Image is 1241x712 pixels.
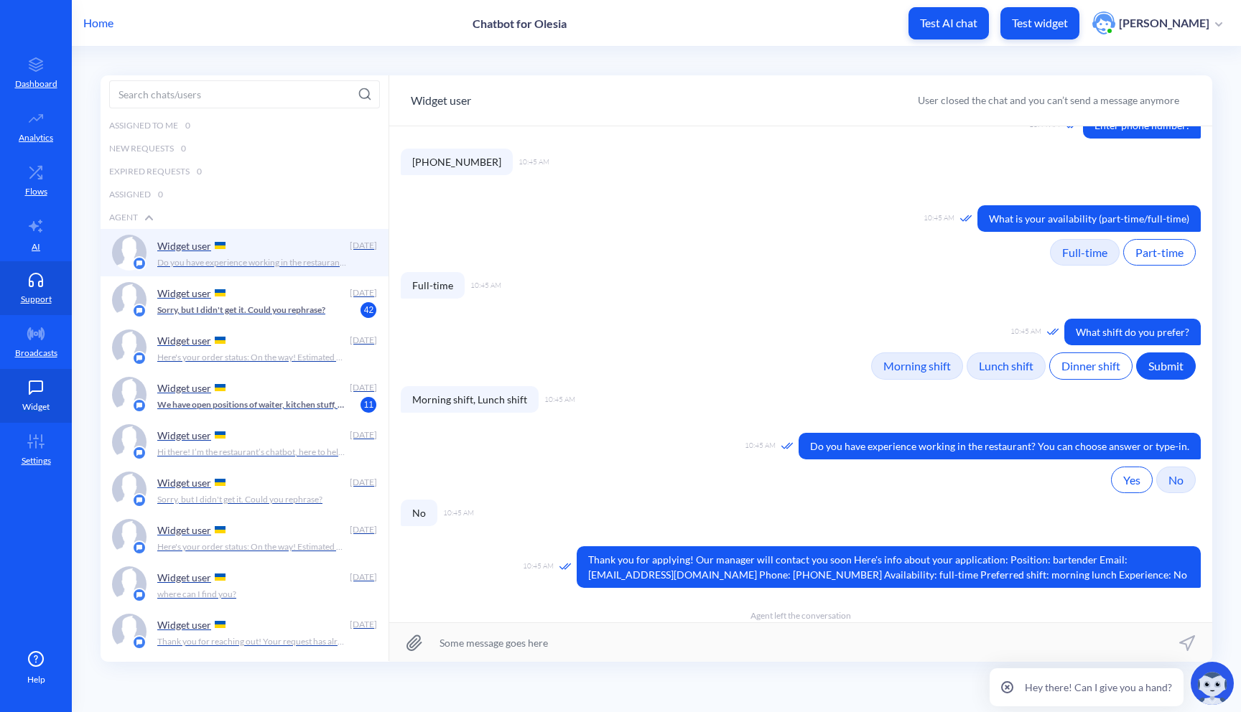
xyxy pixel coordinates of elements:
span: Yes [1123,473,1140,487]
button: Lunch shift [967,352,1046,379]
span: 10:45 AM [523,561,554,573]
span: 10:45 AM [544,394,575,405]
span: No [1168,473,1184,487]
img: platform icon [132,256,147,271]
button: Test AI chat [908,7,989,39]
button: Test widget [1000,7,1079,39]
span: Morning shift [883,359,951,373]
div: Assigned [101,183,389,206]
span: 10:45 AM [924,212,954,225]
span: 0 [181,142,186,155]
div: [DATE] [348,523,377,536]
p: Home [83,14,113,32]
img: user photo [1092,11,1115,34]
a: platform iconWidget user [DATE]Do you have experience working in the restaurant? You can choose a... [101,229,389,276]
span: 10:45 AM [443,507,474,518]
span: 11 [361,397,376,413]
p: Chatbot for Olesia [473,17,567,30]
img: platform icon [132,351,147,365]
img: platform icon [132,588,147,602]
p: AI [32,240,40,253]
p: Widget user [157,334,211,347]
img: UA [215,573,226,581]
p: We have open positions of waiter, kitchen stuff, or bartender. Choose one option [157,398,348,411]
span: 0 [197,165,202,178]
img: UA [215,384,226,391]
p: Sorry, but I didn't get it. Could you rephrase? [157,493,322,506]
p: Sorry, but I didn't get it. Could you rephrase? [157,304,325,317]
a: platform iconWidget user [DATE]Here's your order status: On the way! Estimated pick up time: [DAT... [101,324,389,371]
a: platform iconWidget user [DATE]Hi there! I’m the restaurant’s chatbot, here to help you place tak... [101,418,389,466]
p: Widget user [157,477,211,489]
a: platform iconWidget user [DATE]We have open positions of waiter, kitchen stuff, or bartender. Cho... [101,371,389,418]
p: Here's your order status: On the way! Estimated pick up time: [DATE]T12:28:02 [157,540,348,553]
img: platform icon [132,493,147,507]
span: 10:45 AM [745,440,776,452]
img: UA [215,337,226,344]
p: Settings [22,454,51,467]
span: 10:45 AM [470,280,501,291]
img: UA [215,431,226,439]
p: [PERSON_NAME] [1119,15,1209,31]
button: Full-time [1050,239,1120,266]
button: Morning shift [871,352,963,379]
span: What shift do you prefer? [1064,319,1201,345]
div: New Requests [101,137,389,160]
div: User closed the chat and you can’t send a message anymore [918,93,1179,108]
span: Lunch shift [979,359,1033,373]
p: Test widget [1012,16,1068,30]
img: UA [215,526,226,533]
p: Widget user [157,382,211,394]
span: No [401,500,437,526]
button: Part-time [1123,239,1196,266]
img: copilot-icon.svg [1191,662,1234,705]
img: UA [215,289,226,296]
input: Search chats/users [109,80,380,108]
input: Some message goes here [389,623,1212,662]
a: platform iconWidget user [DATE]Sorry, but I didn't get it. Could you rephrase? [101,276,389,324]
a: platform iconWidget user [DATE]where can I find you? [101,561,389,608]
span: Do you have experience working in the restaurant? You can choose answer or type-in. [799,433,1201,459]
span: 0 [158,188,163,201]
p: Widget user [157,571,211,584]
div: [DATE] [348,476,377,489]
img: UA [215,621,226,628]
span: Morning shift, Lunch shift [401,386,539,413]
span: Thank you for applying! Our manager will contact you soon Here's info about your application: Pos... [577,546,1201,588]
div: Expired Requests [101,160,389,183]
p: Flows [25,185,47,198]
p: Dashboard [15,78,57,90]
p: Widget user [157,240,211,252]
button: Submit [1136,352,1196,379]
span: Dinner shift [1061,359,1120,373]
p: Here's your order status: On the way! Estimated pick up time: [DATE]T12:28:02 [157,351,348,364]
p: Hi there! I’m the restaurant’s chatbot, here to help you place takeaway orders, reduce wait times... [157,446,348,459]
p: Broadcasts [15,347,57,360]
p: Thank you for reaching out! Your request has already been recorded. Our agents will get back to y... [157,635,348,648]
div: Agent left the conversation [401,598,1201,622]
button: Dinner shift [1049,352,1133,379]
div: [DATE] [348,286,377,299]
button: Widget user [411,92,471,109]
p: Widget user [157,429,211,441]
p: Widget user [157,619,211,631]
button: user photo[PERSON_NAME] [1085,10,1230,36]
p: Hey there! Can I give you a hand? [1025,680,1172,695]
span: Submit [1148,359,1184,373]
button: Yes [1111,467,1153,493]
img: UA [215,479,226,486]
span: Help [27,673,45,686]
p: Analytics [19,131,53,144]
img: platform icon [132,635,147,650]
div: [DATE] [348,571,377,584]
span: What is your availability (part-time/full-time) [977,205,1201,232]
span: [PHONE_NUMBER] [401,149,513,175]
p: Do you have experience working in the restaurant? You can choose answer or type-in. [157,256,348,269]
div: [DATE] [348,618,377,631]
span: 0 [185,119,190,132]
p: Widget [22,400,50,413]
div: [DATE] [348,428,377,441]
a: platform iconWidget user [DATE]Sorry, but I didn't get it. Could you rephrase? [101,466,389,513]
